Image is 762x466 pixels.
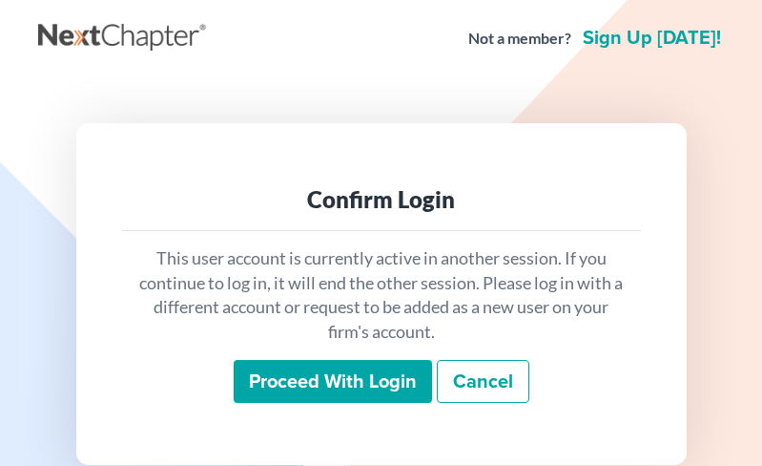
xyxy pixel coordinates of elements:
[468,28,571,50] strong: Not a member?
[234,360,432,404] input: Proceed with login
[137,246,626,345] p: This user account is currently active in another session. If you continue to log in, it will end ...
[137,184,626,215] div: Confirm Login
[579,29,725,48] a: Sign up [DATE]!
[437,360,529,404] a: Cancel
